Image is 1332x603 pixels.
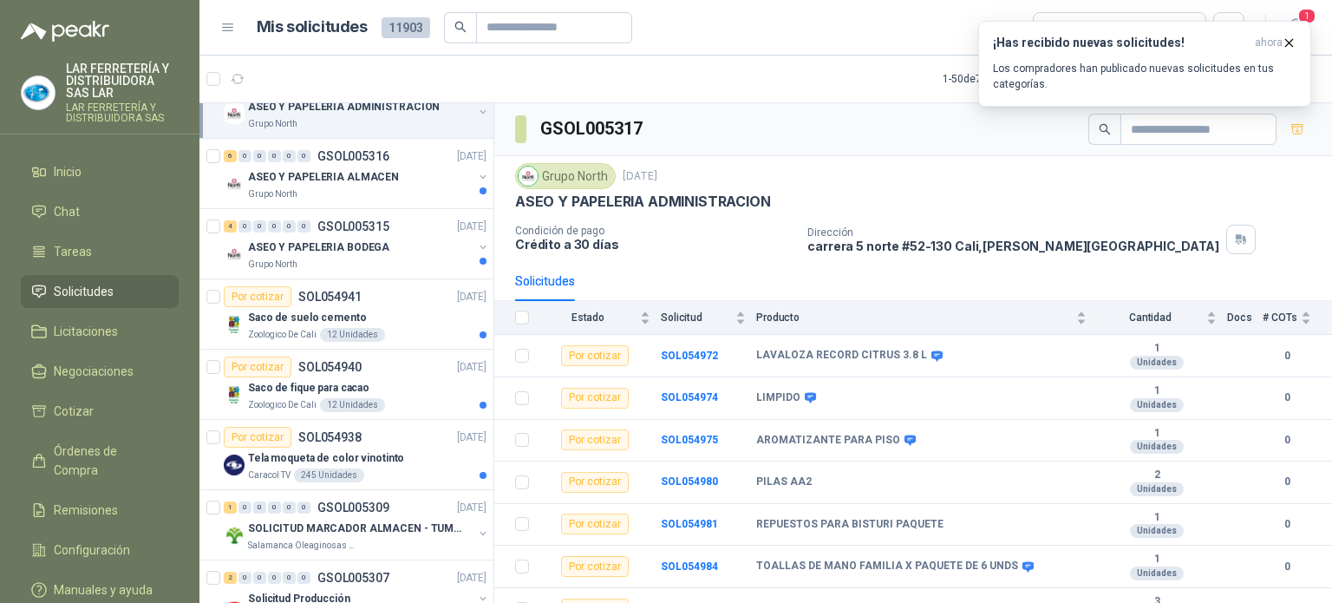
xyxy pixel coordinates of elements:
img: Logo peakr [21,21,109,42]
div: Unidades [1130,524,1184,538]
p: [DATE] [457,148,486,165]
h3: GSOL005317 [540,115,645,142]
span: Órdenes de Compra [54,442,162,480]
p: ASEO Y PAPELERIA ADMINISTRACION [248,99,440,115]
a: Cotizar [21,395,179,428]
span: Negociaciones [54,362,134,381]
p: SOL054941 [298,291,362,303]
div: 12 Unidades [320,398,385,412]
div: 0 [253,220,266,233]
button: 1 [1280,12,1311,43]
div: 1 [224,501,237,514]
p: GSOL005307 [317,572,389,584]
a: SOL054984 [661,560,718,573]
span: Estado [539,311,637,324]
a: SOL054972 [661,350,718,362]
b: 1 [1097,342,1217,356]
a: Solicitudes [21,275,179,308]
b: 2 [1097,469,1217,482]
div: 0 [238,501,251,514]
p: Condición de pago [515,225,793,237]
span: Tareas [54,242,92,261]
div: 1 - 50 de 7010 [943,65,1055,93]
div: 0 [268,572,281,584]
div: 6 [224,150,237,162]
img: Company Logo [224,314,245,335]
img: Company Logo [224,384,245,405]
b: 0 [1263,348,1311,364]
p: Salamanca Oleaginosas SAS [248,539,357,553]
a: Tareas [21,235,179,268]
div: 0 [253,150,266,162]
p: Zoologico De Cali [248,328,317,342]
a: Órdenes de Compra [21,435,179,487]
p: [DATE] [457,219,486,235]
div: 0 [283,150,296,162]
p: SOL054938 [298,431,362,443]
div: 0 [297,501,310,514]
b: SOL054974 [661,391,718,403]
a: Licitaciones [21,315,179,348]
a: Remisiones [21,494,179,527]
div: 0 [268,150,281,162]
b: LIMPIDO [756,391,800,405]
b: AROMATIZANTE PARA PISO [756,434,900,448]
div: 0 [238,150,251,162]
div: Por cotizar [561,556,629,577]
div: 0 [268,501,281,514]
div: 0 [297,220,310,233]
b: 0 [1263,474,1311,490]
a: SOL054975 [661,434,718,446]
div: 0 [283,501,296,514]
span: Inicio [54,162,82,181]
p: SOL054940 [298,361,362,373]
span: Manuales y ayuda [54,580,153,600]
div: 0 [268,220,281,233]
b: 0 [1263,516,1311,533]
div: 0 [297,150,310,162]
a: Por cotizarSOL054941[DATE] Company LogoSaco de suelo cementoZoologico De Cali12 Unidades [199,279,493,350]
button: ¡Has recibido nuevas solicitudes!ahora Los compradores han publicado nuevas solicitudes en tus ca... [978,21,1311,107]
div: 0 [253,572,266,584]
span: ahora [1255,36,1283,50]
b: 1 [1097,553,1217,567]
p: ASEO Y PAPELERIA ADMINISTRACION [515,193,770,211]
a: Por cotizarSOL054938[DATE] Company LogoTela moqueta de color vinotintoCaracol TV245 Unidades [199,420,493,490]
div: 0 [238,220,251,233]
a: Por cotizarSOL054940[DATE] Company LogoSaco de fique para cacaoZoologico De Cali12 Unidades [199,350,493,420]
p: SOLICITUD MARCADOR ALMACEN - TUMACO [248,521,464,537]
p: [DATE] [457,570,486,587]
div: 0 [283,572,296,584]
b: 0 [1263,432,1311,449]
span: Remisiones [54,501,118,520]
a: 1 0 0 0 0 0 GSOL005309[DATE] Company LogoSOLICITUD MARCADOR ALMACEN - TUMACOSalamanca Oleaginosas... [224,497,490,553]
span: Configuración [54,541,130,560]
p: [DATE] [623,168,657,185]
div: Todas [1044,18,1081,37]
p: LAR FERRETERÍA Y DISTRIBUIDORA SAS LAR [66,62,179,99]
div: Por cotizar [224,286,291,307]
span: search [1099,123,1111,135]
p: [DATE] [457,429,486,446]
p: ASEO Y PAPELERIA ALMACEN [248,169,399,186]
b: LAVALOZA RECORD CITRUS 3.8 L [756,349,927,363]
th: Docs [1227,301,1263,335]
span: Cantidad [1097,311,1203,324]
p: Grupo North [248,117,297,131]
a: Inicio [21,155,179,188]
div: 12 Unidades [320,328,385,342]
a: SOL054980 [661,475,718,488]
b: 1 [1097,511,1217,525]
div: Por cotizar [561,345,629,366]
div: Unidades [1130,567,1184,580]
b: PILAS AA2 [756,475,812,489]
p: Zoologico De Cali [248,398,317,412]
p: [DATE] [457,289,486,305]
div: Unidades [1130,398,1184,412]
img: Company Logo [224,455,245,475]
img: Company Logo [224,103,245,124]
th: Cantidad [1097,301,1227,335]
a: 9 0 0 0 0 0 GSOL005317[DATE] Company LogoASEO Y PAPELERIA ADMINISTRACIONGrupo North [224,75,490,131]
p: Caracol TV [248,469,291,482]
